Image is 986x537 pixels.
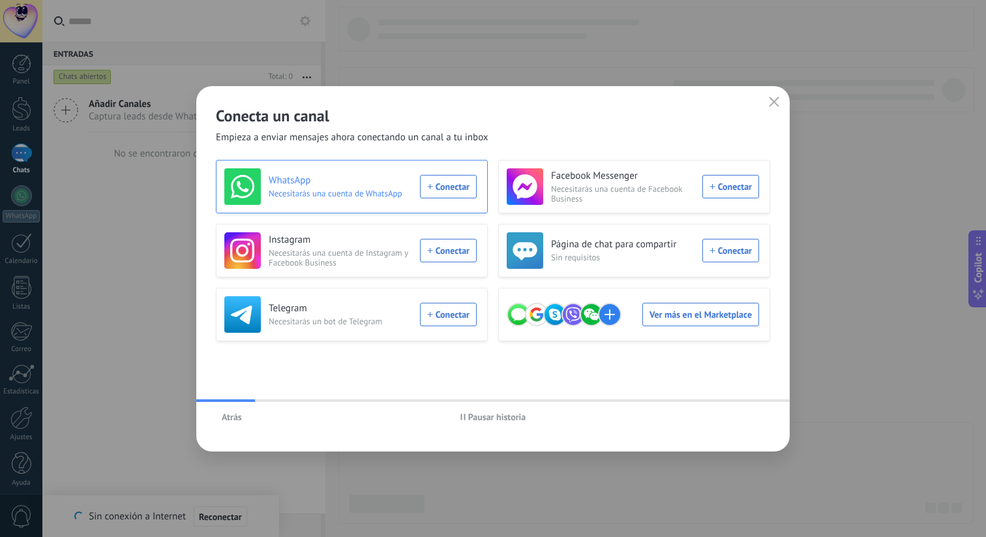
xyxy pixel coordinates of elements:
[269,248,412,268] span: Necesitarás una cuenta de Instagram y Facebook Business
[269,234,412,247] h3: Instagram
[269,302,412,315] h3: Telegram
[216,106,770,126] h2: Conecta un canal
[551,238,695,251] h3: Página de chat para compartir
[455,407,532,427] button: Pausar historia
[216,407,248,427] button: Atrás
[222,412,242,422] span: Atrás
[551,170,695,183] h3: Facebook Messenger
[269,316,412,326] span: Necesitarás un bot de Telegram
[551,184,695,204] span: Necesitarás una cuenta de Facebook Business
[216,131,488,144] span: Empieza a enviar mensajes ahora conectando un canal a tu inbox
[551,253,695,262] span: Sin requisitos
[269,174,412,187] h3: WhatsApp
[468,412,526,422] span: Pausar historia
[269,189,412,198] span: Necesitarás una cuenta de WhatsApp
